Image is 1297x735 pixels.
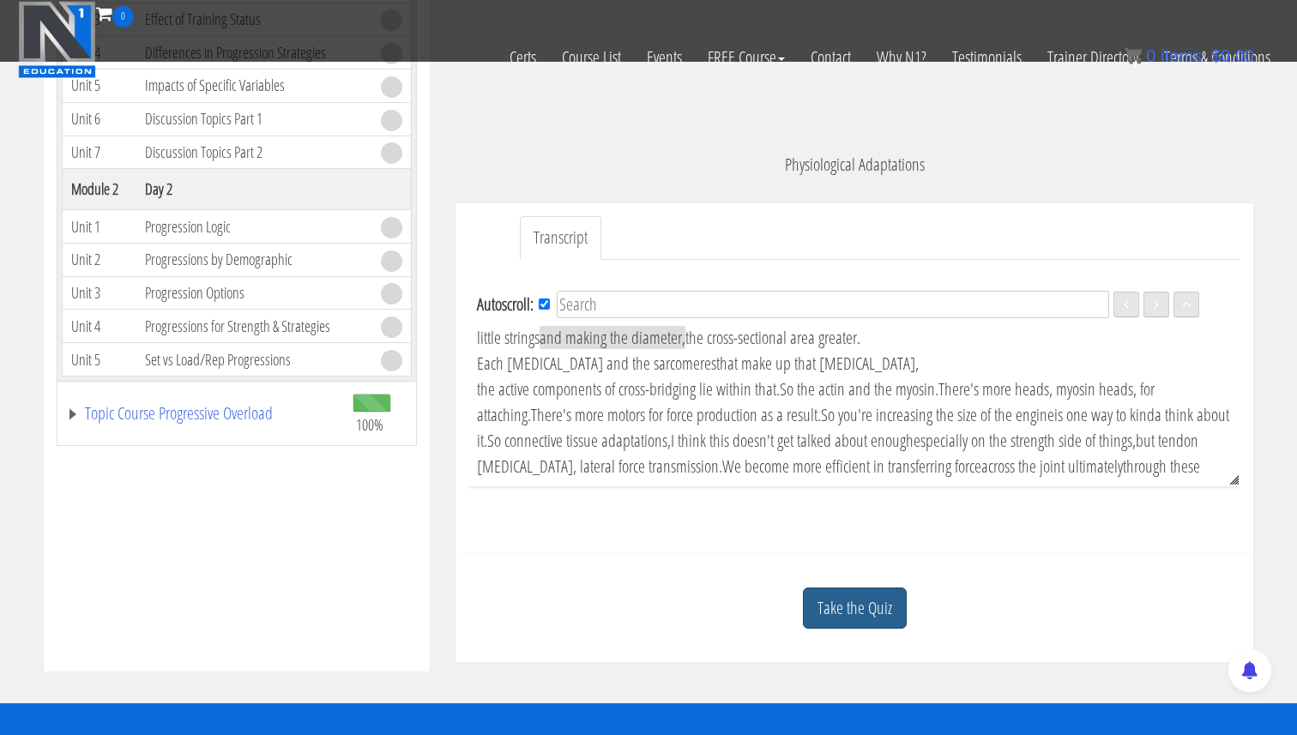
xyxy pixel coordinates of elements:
span: There's more motors for force production as a result. [531,403,821,426]
td: Unit 7 [63,136,136,169]
span: the cross-sectional area greater. [685,326,860,349]
bdi: 0.00 [1211,46,1254,65]
span: I always use the analogy of a piece of string cheese. [477,300,762,323]
a: 0 items: $0.00 [1125,46,1254,65]
td: Unit 6 [63,102,136,136]
td: Unit 2 [63,243,136,276]
img: icon11.png [1125,47,1142,64]
a: Terms & Conditions [1151,27,1283,87]
span: is one way to kinda think about it. [477,403,1229,452]
span: We become more efficient in transferring force [722,455,981,478]
span: So the actin and the myosin. [780,377,938,401]
span: There's more heads, myosin heads, for attaching. [477,377,1155,426]
span: across the joint ultimately [981,455,1123,478]
span: 0 [1146,46,1155,65]
a: Testimonials [939,27,1035,87]
a: Contact [798,27,864,87]
td: Unit 5 [63,343,136,377]
th: Day 2 [136,169,372,210]
span: $ [1211,46,1221,65]
span: And so, you're adding these little strings [477,300,1216,349]
td: Progression Logic [136,210,372,244]
a: Certs [497,27,549,87]
span: Each [MEDICAL_DATA] and the sarcomeres [477,352,716,375]
td: Unit 1 [63,210,136,244]
td: Progressions by Demographic [136,243,372,276]
a: Course List [549,27,634,87]
span: the active components of cross-bridging lie within that. [477,377,780,401]
span: So you're increasing the size of the engine [821,403,1054,426]
td: Discussion Topics Part 1 [136,102,372,136]
a: Transcript [520,216,601,260]
a: Why N1? [864,27,939,87]
td: Progression Options [136,276,372,310]
span: 0 [112,6,134,27]
td: Progressions for Strength & Strategies [136,310,372,343]
a: Events [634,27,695,87]
td: Discussion Topics Part 2 [136,136,372,169]
span: and making the diameter, [540,326,685,349]
a: Topic Course Progressive Overload [66,405,335,422]
span: that make up that [MEDICAL_DATA], [716,352,919,375]
span: Each piece you pull off is in parallel with the rest of it. [762,300,1061,323]
p: Physiological Adaptations [455,152,1253,178]
td: Unit 4 [63,310,136,343]
a: Trainer Directory [1035,27,1151,87]
th: Module 2 [63,169,136,210]
a: 0 [96,2,134,25]
span: 100% [356,415,383,434]
span: So connective tissue adaptations, [487,429,671,452]
td: Set vs Load/Rep Progressions [136,343,372,377]
span: especially on the strength side of things, [914,429,1136,452]
span: I think this doesn't get talked about enough [671,429,914,452]
img: n1-education [18,1,96,78]
input: Search [557,291,1109,318]
a: FREE Course [695,27,798,87]
span: items: [1161,46,1206,65]
a: Take the Quiz [803,587,907,630]
td: Unit 3 [63,276,136,310]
